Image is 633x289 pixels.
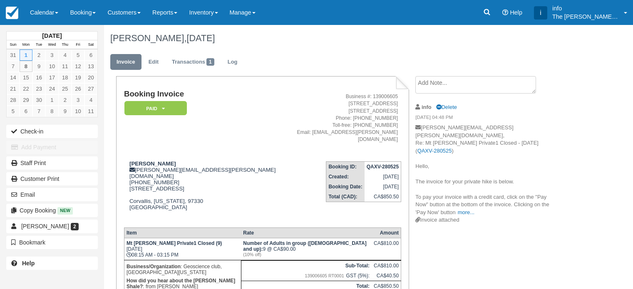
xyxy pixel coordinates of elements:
address: Business #: 139006605 [STREET_ADDRESS] [STREET_ADDRESS] Phone: [PHONE_NUMBER] Toll-free: [PHONE_N... [282,93,398,143]
td: CA$40.50 [372,271,401,281]
th: Total (CAD): [326,192,365,202]
a: 30 [32,94,45,106]
em: [DATE] 04:48 PM [415,114,556,123]
th: Sun [7,40,20,49]
a: 6 [20,106,32,117]
a: 10 [45,61,58,72]
div: i [534,6,547,20]
span: 139006605 RT0001 [303,271,346,280]
button: Bookmark [6,236,98,249]
a: 31 [7,49,20,61]
a: 9 [59,106,72,117]
th: Wed [45,40,58,49]
a: 2 [32,49,45,61]
button: Copy Booking New [6,204,98,217]
a: Help [6,257,98,270]
th: Sat [84,40,97,49]
span: New [57,207,73,214]
a: 1 [45,94,58,106]
a: 29 [20,94,32,106]
td: CA$850.50 [365,192,401,202]
button: Check-in [6,125,98,138]
a: 17 [45,72,58,83]
b: Help [22,260,35,267]
a: 15 [20,72,32,83]
p: info [552,4,619,12]
a: 19 [72,72,84,83]
th: Item [124,227,241,238]
a: Delete [436,104,457,110]
div: Invoice attached [415,216,556,224]
i: Help [502,10,508,15]
th: Booking Date: [326,182,365,192]
button: Email [6,188,98,201]
a: 4 [84,94,97,106]
img: checkfront-main-nav-mini-logo.png [6,7,18,19]
a: 4 [59,49,72,61]
a: 27 [84,83,97,94]
a: [PERSON_NAME] 2 [6,220,98,233]
th: Tue [32,40,45,49]
strong: Number of Adults in group (19 years old and up) [243,240,366,252]
a: 1 [20,49,32,61]
th: Created: [326,172,365,182]
a: 8 [45,106,58,117]
th: Amount [372,227,401,238]
a: Log [221,54,244,70]
button: Add Payment [6,141,98,154]
th: Mon [20,40,32,49]
span: 1 [206,58,214,66]
a: 13 [84,61,97,72]
a: 24 [45,83,58,94]
td: 9 @ CA$90.00 [241,238,372,260]
p: The [PERSON_NAME] Shale Geoscience Foundation [552,12,619,21]
th: Rate [241,227,372,238]
strong: Business/Organization [127,264,181,269]
td: [DATE] [365,182,401,192]
em: (10% off) [243,252,370,257]
a: 14 [7,72,20,83]
a: Paid [124,101,184,116]
a: 11 [84,106,97,117]
a: Edit [142,54,165,70]
a: more... [458,209,474,215]
span: 2 [71,223,79,230]
td: [DATE] [365,172,401,182]
div: [PERSON_NAME][EMAIL_ADDRESS][PERSON_NAME][DOMAIN_NAME] [PHONE_NUMBER] [STREET_ADDRESS] Corvallis,... [124,161,279,221]
th: Booking ID: [326,162,365,172]
strong: info [422,104,432,110]
a: Invoice [110,54,141,70]
td: [DATE] 08:15 AM - 03:15 PM [124,238,241,260]
a: 2 [59,94,72,106]
div: CA$810.00 [374,240,399,253]
a: 26 [72,83,84,94]
a: 9 [32,61,45,72]
h1: [PERSON_NAME], [110,33,573,43]
strong: Mt [PERSON_NAME] Private1 Closed (9) [127,240,222,246]
a: 7 [7,61,20,72]
td: GST (5%): [241,271,372,281]
a: 10 [72,106,84,117]
a: 11 [59,61,72,72]
span: [DATE] [186,33,215,43]
a: 5 [7,106,20,117]
a: 21 [7,83,20,94]
a: 23 [32,83,45,94]
span: [PERSON_NAME] [21,223,69,230]
a: Staff Print [6,156,98,170]
a: 18 [59,72,72,83]
a: 12 [72,61,84,72]
a: 16 [32,72,45,83]
a: 22 [20,83,32,94]
a: 25 [59,83,72,94]
a: 3 [45,49,58,61]
a: 6 [84,49,97,61]
th: Thu [59,40,72,49]
strong: [PERSON_NAME] [129,161,176,167]
h1: Booking Invoice [124,90,279,99]
a: 5 [72,49,84,61]
a: Transactions1 [166,54,221,70]
strong: [DATE] [42,32,62,39]
a: QAXV-280525 [417,148,452,154]
p: : Geoscience club, [GEOGRAPHIC_DATA][US_STATE] [127,262,239,277]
